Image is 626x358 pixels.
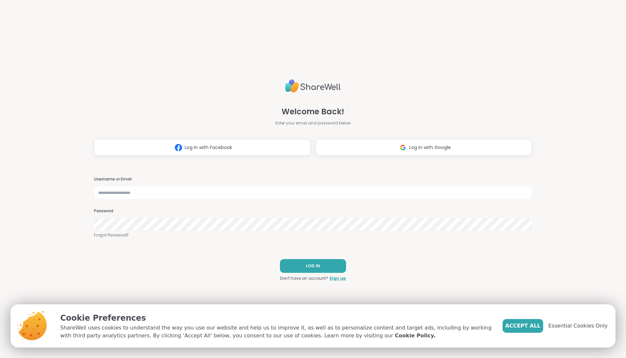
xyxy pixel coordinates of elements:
[505,322,541,330] span: Accept All
[94,208,532,214] h3: Password
[185,144,232,151] span: Log in with Facebook
[94,139,310,156] button: Log in with Facebook
[275,120,351,126] span: Enter your email and password below
[94,177,532,182] h3: Username or Email
[60,324,492,340] p: ShareWell uses cookies to understand the way you use our website and help us to improve it, as we...
[285,77,341,95] img: ShareWell Logo
[306,263,320,269] span: LOG IN
[503,319,543,333] button: Accept All
[316,139,532,156] button: Log in with Google
[548,322,608,330] span: Essential Cookies Only
[280,275,328,281] span: Don't have an account?
[397,141,409,154] img: ShareWell Logomark
[94,232,532,238] a: Forgot Password?
[172,141,185,154] img: ShareWell Logomark
[329,275,346,281] a: Sign up
[280,259,346,273] button: LOG IN
[409,144,451,151] span: Log in with Google
[282,106,344,118] span: Welcome Back!
[60,312,492,324] p: Cookie Preferences
[395,332,435,340] a: Cookie Policy.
